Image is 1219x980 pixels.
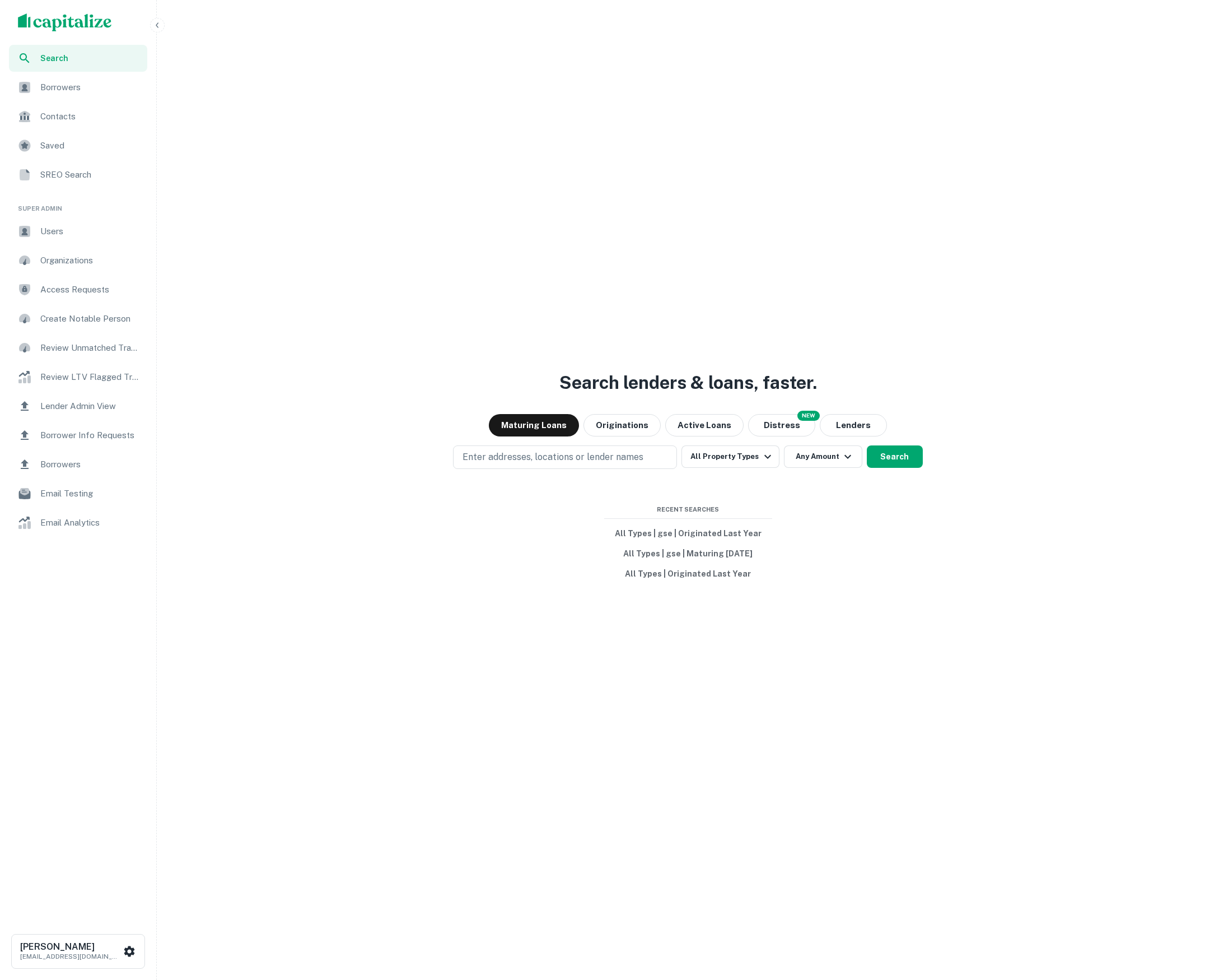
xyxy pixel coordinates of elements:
p: Enter addresses, locations or lender names [463,450,643,464]
span: Email Testing [40,487,141,500]
button: Lenders [820,414,887,436]
a: Search [9,45,147,72]
img: capitalize-logo.png [18,13,112,31]
span: Review Unmatched Transactions [40,341,141,355]
button: All Property Types [681,445,779,468]
button: Maturing Loans [489,414,579,436]
span: Recent Searches [604,505,772,514]
a: Users [9,218,147,245]
iframe: Chat Widget [1163,890,1219,944]
a: Lender Admin View [9,393,147,420]
span: Search [40,52,141,64]
button: All Types | gse | Maturing [DATE] [604,544,772,564]
span: Saved [40,139,141,152]
a: Review Unmatched Transactions [9,335,147,361]
button: Originations [583,414,661,436]
a: Contacts [9,103,147,130]
a: SREO Search [9,161,147,188]
a: Create Notable Person [9,305,147,332]
h6: [PERSON_NAME] [20,942,121,951]
span: Borrowers [40,458,141,471]
a: Borrowers [9,451,147,478]
span: Lender Admin View [40,400,141,413]
p: [EMAIL_ADDRESS][DOMAIN_NAME] [20,951,121,962]
a: Review LTV Flagged Transactions [9,364,147,391]
span: Borrowers [40,81,141,94]
span: Users [40,225,141,238]
a: Borrower Info Requests [9,422,147,449]
span: Create Notable Person [40,312,141,326]
span: Contacts [40,110,141,123]
li: Super Admin [9,191,147,218]
button: Enter addresses, locations or lender names [453,445,677,469]
div: NEW [797,411,820,421]
span: Review LTV Flagged Transactions [40,370,141,384]
a: Access Requests [9,276,147,303]
h3: Search lenders & loans, faster. [559,369,817,396]
a: Email Testing [9,480,147,507]
button: All Types | Originated Last Year [604,564,772,584]
button: [PERSON_NAME][EMAIL_ADDRESS][DOMAIN_NAME] [11,934,145,969]
button: All Types | gse | Originated Last Year [604,523,772,544]
button: Search distressed loans with lien and other non-mortgage details. [748,414,815,436]
a: Organizations [9,247,147,274]
span: Borrower Info Requests [40,429,141,442]
span: SREO Search [40,168,141,182]
button: Active Loans [665,414,744,436]
a: Email Analytics [9,509,147,536]
button: Search [867,445,923,468]
span: Organizations [40,254,141,267]
button: Any Amount [784,445,862,468]
span: Email Analytics [40,516,141,530]
span: Access Requests [40,283,141,296]
a: Saved [9,132,147,159]
a: Borrowers [9,74,147,101]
